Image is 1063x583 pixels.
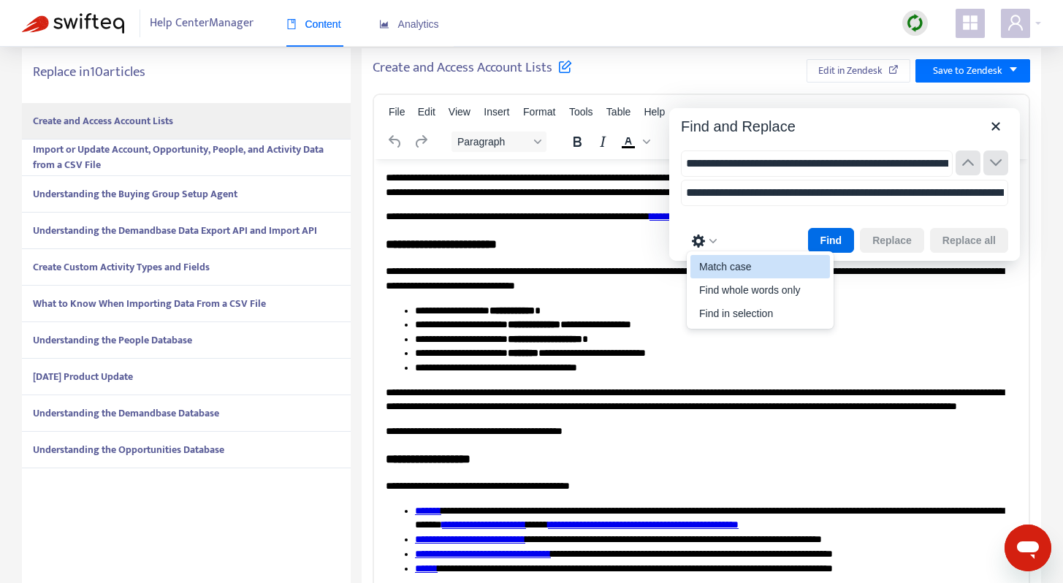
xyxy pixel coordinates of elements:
[418,106,435,118] span: Edit
[457,136,529,148] span: Paragraph
[286,19,297,29] span: book
[808,228,855,253] button: Find
[699,258,801,275] div: Match case
[569,106,593,118] span: Tools
[33,141,324,173] strong: Import or Update Account, Opportunity, People, and Activity Data from a CSV File
[449,106,470,118] span: View
[565,132,590,152] button: Bold
[956,150,980,175] button: Previous
[33,64,340,81] h5: Replace in 10 articles
[690,302,830,325] div: Find in selection
[687,231,722,251] button: Preferences
[860,228,924,253] button: Replace
[1007,14,1024,31] span: user
[690,255,830,278] div: Match case
[807,59,910,83] button: Edit in Zendesk
[286,18,341,30] span: Content
[590,132,615,152] button: Italic
[33,113,173,129] strong: Create and Access Account Lists
[33,259,210,275] strong: Create Custom Activity Types and Fields
[961,14,979,31] span: appstore
[33,222,317,239] strong: Understanding the Demandbase Data Export API and Import API
[523,106,555,118] span: Format
[389,106,405,118] span: File
[690,278,830,302] div: Find whole words only
[484,106,509,118] span: Insert
[699,281,801,299] div: Find whole words only
[33,186,237,202] strong: Understanding the Buying Group Setup Agent
[33,295,266,312] strong: What to Know When Importing Data From a CSV File
[22,13,124,34] img: Swifteq
[379,19,389,29] span: area-chart
[606,106,630,118] span: Table
[379,18,439,30] span: Analytics
[983,150,1008,175] button: Next
[644,106,665,118] span: Help
[1008,64,1018,75] span: caret-down
[33,441,224,458] strong: Understanding the Opportunities Database
[1005,525,1051,571] iframe: Button to launch messaging window
[33,368,133,385] strong: [DATE] Product Update
[818,63,883,79] span: Edit in Zendesk
[933,63,1002,79] span: Save to Zendesk
[452,132,546,152] button: Block Paragraph
[373,59,572,77] h5: Create and Access Account Lists
[33,405,219,422] strong: Understanding the Demandbase Database
[906,14,924,32] img: sync.dc5367851b00ba804db3.png
[983,114,1008,139] button: Close
[408,132,433,152] button: Redo
[33,332,192,348] strong: Understanding the People Database
[150,9,254,37] span: Help Center Manager
[930,228,1008,253] button: Replace all
[616,132,652,152] div: Text color Black
[383,132,408,152] button: Undo
[915,59,1030,83] button: Save to Zendeskcaret-down
[699,305,801,322] div: Find in selection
